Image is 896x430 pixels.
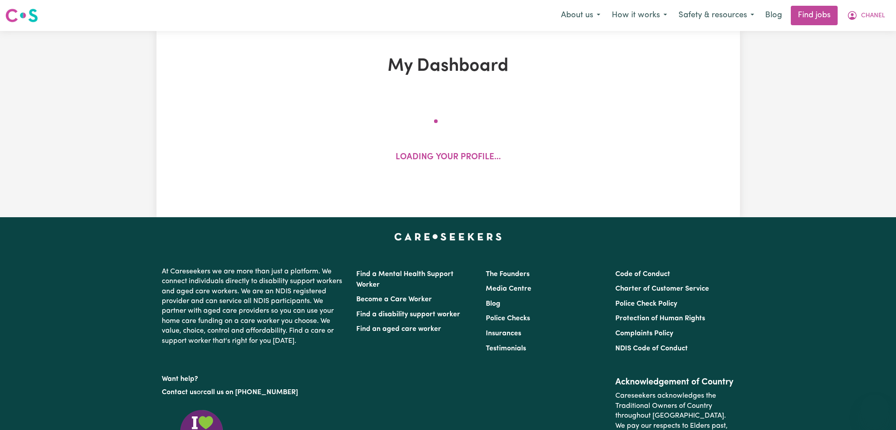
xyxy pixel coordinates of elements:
[841,6,891,25] button: My Account
[615,285,709,292] a: Charter of Customer Service
[615,330,673,337] a: Complaints Policy
[259,56,637,77] h1: My Dashboard
[396,151,501,164] p: Loading your profile...
[486,300,500,307] a: Blog
[486,271,530,278] a: The Founders
[5,8,38,23] img: Careseekers logo
[162,263,346,349] p: At Careseekers we are more than just a platform. We connect individuals directly to disability su...
[356,311,460,318] a: Find a disability support worker
[356,296,432,303] a: Become a Care Worker
[162,384,346,401] p: or
[615,377,734,388] h2: Acknowledgement of Country
[486,315,530,322] a: Police Checks
[555,6,606,25] button: About us
[861,11,885,21] span: CHANEL
[791,6,838,25] a: Find jobs
[162,389,197,396] a: Contact us
[615,315,705,322] a: Protection of Human Rights
[615,300,677,307] a: Police Check Policy
[203,389,298,396] a: call us on [PHONE_NUMBER]
[615,345,688,352] a: NDIS Code of Conduct
[486,345,526,352] a: Testimonials
[861,395,889,423] iframe: Button to launch messaging window
[673,6,760,25] button: Safety & resources
[615,271,670,278] a: Code of Conduct
[486,330,521,337] a: Insurances
[760,6,787,25] a: Blog
[162,371,346,384] p: Want help?
[486,285,531,292] a: Media Centre
[356,326,441,333] a: Find an aged care worker
[5,5,38,26] a: Careseekers logo
[356,271,454,288] a: Find a Mental Health Support Worker
[394,233,502,240] a: Careseekers home page
[606,6,673,25] button: How it works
